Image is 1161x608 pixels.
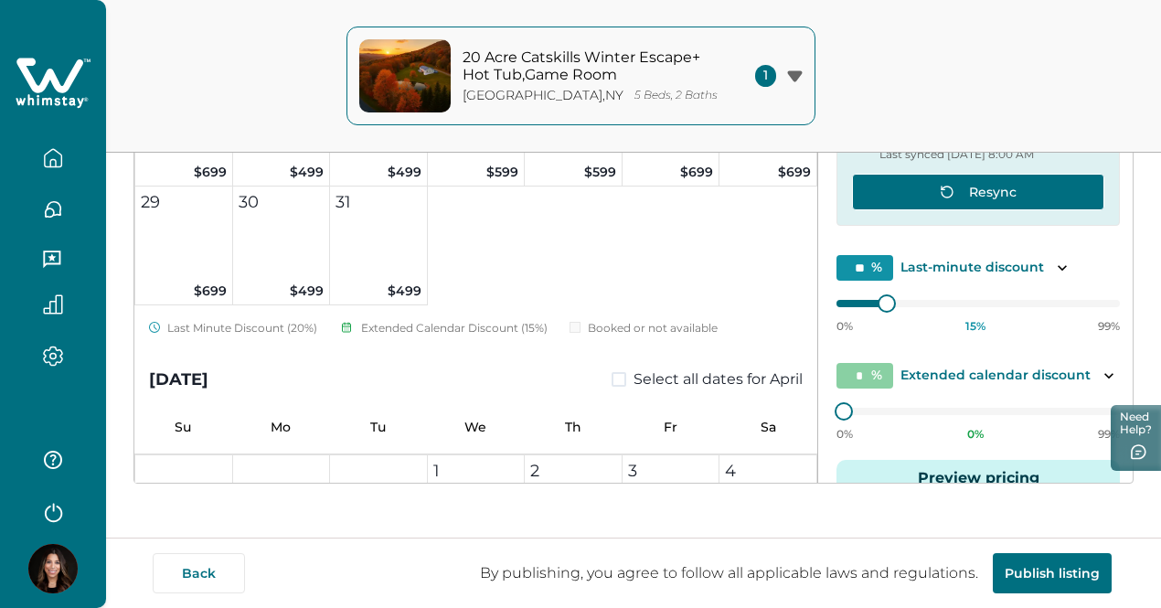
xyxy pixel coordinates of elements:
img: Whimstay Host [28,544,78,593]
p: 99% [1098,319,1120,334]
p: 31 [336,190,351,215]
p: 3 [628,459,637,484]
p: Sa [719,420,817,435]
div: [DATE] [149,368,208,392]
div: Extended Calendar Discount (15%) [339,320,548,336]
span: $699 [194,283,227,299]
span: $599 [486,164,518,180]
p: 2 [530,459,539,484]
span: $499 [290,283,324,299]
button: Publish listing [993,553,1112,593]
p: [GEOGRAPHIC_DATA] , NY [463,88,623,103]
button: 2$599 [525,455,623,574]
button: Back [153,553,245,593]
p: Fr [623,420,720,435]
p: By publishing, you agree to follow all applicable laws and regulations. [465,564,993,582]
button: property-cover20 Acre Catskills Winter Escape+ Hot Tub,Game Room[GEOGRAPHIC_DATA],NY5 Beds, 2 Baths1 [346,27,815,125]
p: Th [525,420,623,435]
p: 5 Beds, 2 Baths [634,89,718,102]
p: Su [134,420,232,435]
button: 30$499 [233,187,331,305]
p: Last synced [DATE] 8:00 AM [879,145,1090,164]
p: 30 [239,190,259,215]
p: 0 % [967,427,984,442]
p: Tu [329,420,427,435]
p: 29 [141,190,160,215]
button: Preview pricing [836,460,1120,496]
button: 4$699 [719,455,817,574]
button: 31$499 [330,187,428,305]
span: $499 [290,164,324,180]
p: Last-minute discount [900,259,1044,277]
span: $599 [584,164,616,180]
p: 1 [433,459,440,484]
span: 1 [755,65,776,87]
button: Resync [852,174,1104,210]
div: Booked or not available [570,320,718,336]
span: $699 [778,164,811,180]
span: $499 [388,164,421,180]
span: $699 [194,164,227,180]
button: 3$699 [623,455,720,574]
p: 0% [836,427,853,442]
img: property-cover [359,39,451,112]
p: 0% [836,319,853,334]
p: Extended calendar discount [900,367,1091,385]
p: 20 Acre Catskills Winter Escape+ Hot Tub,Game Room [463,48,709,84]
button: 29$699 [135,187,233,305]
span: Select all dates for April [634,368,803,390]
button: Toggle description [1098,365,1120,387]
p: We [427,420,525,435]
p: 4 [725,459,736,484]
p: 99% [1098,427,1120,442]
button: 1$599 [428,455,526,574]
button: Toggle description [1051,257,1073,279]
span: $499 [388,283,421,299]
div: Last Minute Discount (20%) [149,320,317,336]
p: 15 % [965,319,985,334]
span: $699 [680,164,713,180]
p: Mo [232,420,330,435]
